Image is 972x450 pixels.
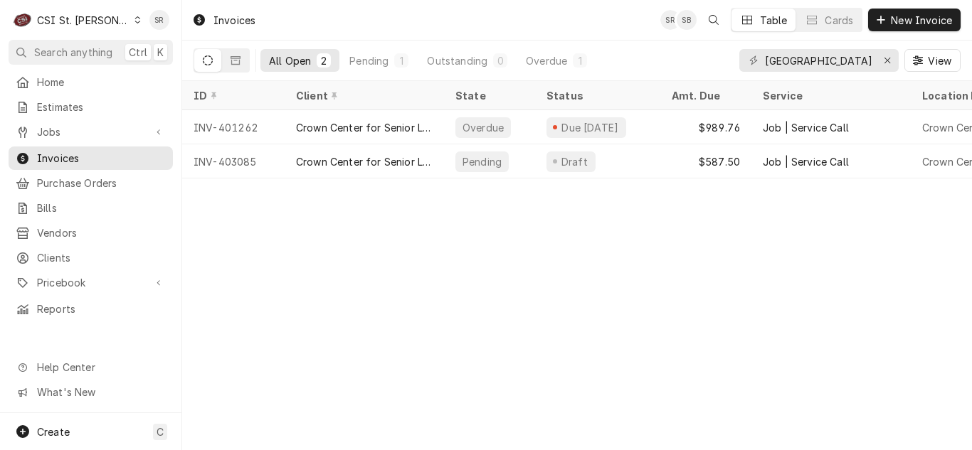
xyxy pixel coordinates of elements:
[269,53,311,68] div: All Open
[37,176,166,191] span: Purchase Orders
[496,53,505,68] div: 0
[868,9,961,31] button: New Invoice
[9,120,173,144] a: Go to Jobs
[461,120,505,135] div: Overdue
[182,110,285,144] div: INV-401262
[560,120,620,135] div: Due [DATE]
[182,144,285,178] div: INV-403085
[37,200,166,215] span: Bills
[9,355,173,379] a: Go to Help Center
[37,100,166,114] span: Estimates
[37,75,166,90] span: Home
[37,151,166,166] span: Invoices
[660,110,751,144] div: $989.76
[9,246,173,269] a: Clients
[37,301,166,316] span: Reports
[9,271,173,294] a: Go to Pricebook
[763,154,849,169] div: Job | Service Call
[672,88,737,103] div: Amt. Due
[9,146,173,170] a: Invoices
[427,53,487,68] div: Outstanding
[9,221,173,245] a: Vendors
[37,275,144,290] span: Pricebook
[319,53,328,68] div: 2
[546,88,646,103] div: Status
[677,10,697,30] div: Shayla Bell's Avatar
[702,9,725,31] button: Open search
[9,196,173,220] a: Bills
[9,70,173,94] a: Home
[763,120,849,135] div: Job | Service Call
[157,424,164,439] span: C
[559,154,590,169] div: Draft
[888,13,955,28] span: New Invoice
[677,10,697,30] div: SB
[9,40,173,65] button: Search anythingCtrlK
[461,154,503,169] div: Pending
[9,95,173,119] a: Estimates
[37,360,164,375] span: Help Center
[37,426,70,438] span: Create
[9,297,173,321] a: Reports
[9,171,173,195] a: Purchase Orders
[925,53,954,68] span: View
[296,88,430,103] div: Client
[194,88,270,103] div: ID
[349,53,389,68] div: Pending
[9,380,173,404] a: Go to What's New
[763,88,897,103] div: Service
[296,154,433,169] div: Crown Center for Senior Living
[825,13,853,28] div: Cards
[37,124,144,139] span: Jobs
[37,225,166,240] span: Vendors
[576,53,584,68] div: 1
[904,49,961,72] button: View
[397,53,406,68] div: 1
[37,250,166,265] span: Clients
[37,385,164,400] span: What's New
[34,45,112,60] span: Search anything
[765,49,872,72] input: Keyword search
[149,10,169,30] div: Stephani Roth's Avatar
[149,10,169,30] div: SR
[37,13,130,28] div: CSI St. [PERSON_NAME]
[129,45,147,60] span: Ctrl
[157,45,164,60] span: K
[455,88,524,103] div: State
[760,13,788,28] div: Table
[296,120,433,135] div: Crown Center for Senior Living
[526,53,567,68] div: Overdue
[660,10,680,30] div: Stephani Roth's Avatar
[13,10,33,30] div: CSI St. Louis's Avatar
[660,144,751,178] div: $587.50
[660,10,680,30] div: SR
[13,10,33,30] div: C
[876,49,899,72] button: Erase input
